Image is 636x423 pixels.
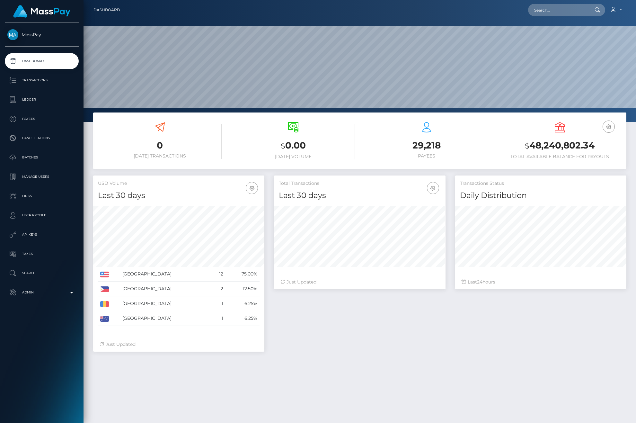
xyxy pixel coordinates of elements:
p: User Profile [7,211,76,220]
span: MassPay [5,32,79,38]
small: $ [281,141,285,150]
small: $ [525,141,529,150]
p: Ledger [7,95,76,104]
a: Admin [5,284,79,301]
td: 1 [211,311,225,326]
h6: Total Available Balance for Payouts [498,154,622,159]
td: 1 [211,296,225,311]
h6: [DATE] Volume [231,154,355,159]
a: Taxes [5,246,79,262]
p: Dashboard [7,56,76,66]
p: Batches [7,153,76,162]
td: [GEOGRAPHIC_DATA] [120,282,211,296]
div: Just Updated [280,279,439,285]
a: Manage Users [5,169,79,185]
h6: Payees [365,153,488,159]
img: MassPay Logo [13,5,70,18]
td: [GEOGRAPHIC_DATA] [120,311,211,326]
h4: Last 30 days [98,190,260,201]
img: RO.png [100,301,109,307]
img: MassPay [7,29,18,40]
td: [GEOGRAPHIC_DATA] [120,267,211,282]
a: API Keys [5,227,79,243]
a: Dashboard [93,3,120,17]
td: 6.25% [225,296,260,311]
a: User Profile [5,207,79,223]
a: Ledger [5,92,79,108]
h6: [DATE] Transactions [98,153,222,159]
p: Links [7,191,76,201]
h3: 29,218 [365,139,488,152]
input: Search... [528,4,588,16]
a: Payees [5,111,79,127]
img: US.png [100,272,109,277]
td: 75.00% [225,267,260,282]
img: AU.png [100,316,109,322]
p: Admin [7,288,76,297]
p: Transactions [7,76,76,85]
a: Cancellations [5,130,79,146]
a: Dashboard [5,53,79,69]
h4: Last 30 days [279,190,440,201]
a: Search [5,265,79,281]
a: Batches [5,149,79,166]
img: PH.png [100,286,109,292]
td: 12 [211,267,225,282]
td: 2 [211,282,225,296]
p: API Keys [7,230,76,239]
h5: Total Transactions [279,180,440,187]
h3: 0.00 [231,139,355,152]
p: Taxes [7,249,76,259]
h3: 48,240,802.34 [498,139,622,152]
p: Search [7,268,76,278]
td: 6.25% [225,311,260,326]
h5: USD Volume [98,180,260,187]
span: 24 [477,279,482,285]
h5: Transactions Status [460,180,622,187]
h4: Daily Distribution [460,190,622,201]
div: Last hours [462,279,620,285]
a: Links [5,188,79,204]
p: Cancellations [7,133,76,143]
a: Transactions [5,72,79,88]
p: Payees [7,114,76,124]
td: [GEOGRAPHIC_DATA] [120,296,211,311]
p: Manage Users [7,172,76,182]
div: Just Updated [100,341,258,348]
td: 12.50% [225,282,260,296]
h3: 0 [98,139,222,152]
